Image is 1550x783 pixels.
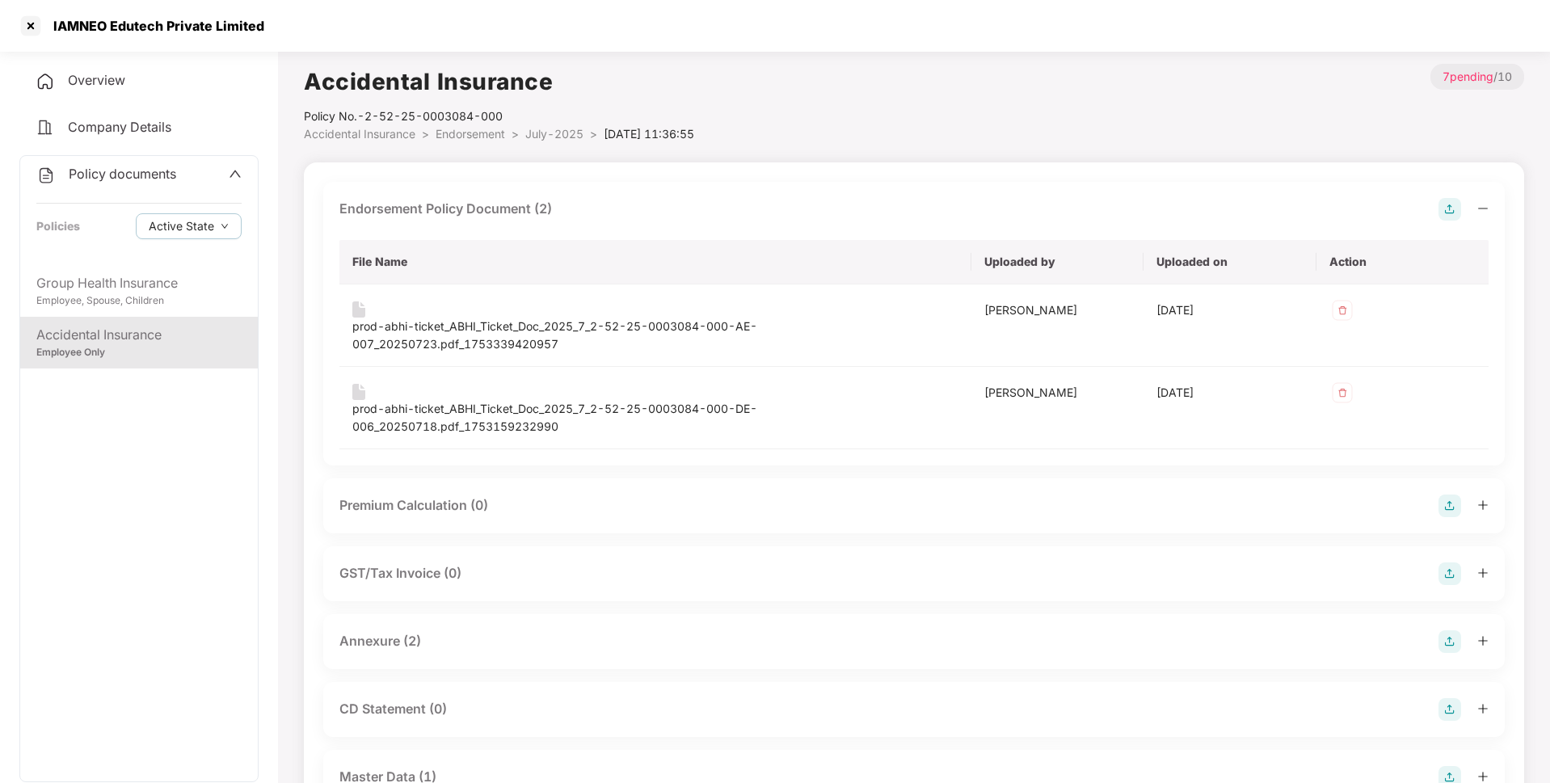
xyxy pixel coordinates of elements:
[352,301,365,318] img: svg+xml;base64,PHN2ZyB4bWxucz0iaHR0cDovL3d3dy53My5vcmcvMjAwMC9zdmciIHdpZHRoPSIxNiIgaGVpZ2h0PSIyMC...
[1329,380,1355,406] img: svg+xml;base64,PHN2ZyB4bWxucz0iaHR0cDovL3d3dy53My5vcmcvMjAwMC9zdmciIHdpZHRoPSIzMiIgaGVpZ2h0PSIzMi...
[36,345,242,360] div: Employee Only
[339,699,447,719] div: CD Statement (0)
[604,127,694,141] span: [DATE] 11:36:55
[352,400,958,436] div: prod-abhi-ticket_ABHI_Ticket_Doc_2025_7_2-52-25-0003084-000-DE-006_20250718.pdf_1753159232990
[1477,499,1489,511] span: plus
[1156,301,1303,319] div: [DATE]
[1438,630,1461,653] img: svg+xml;base64,PHN2ZyB4bWxucz0iaHR0cDovL3d3dy53My5vcmcvMjAwMC9zdmciIHdpZHRoPSIyOCIgaGVpZ2h0PSIyOC...
[304,64,694,99] h1: Accidental Insurance
[36,166,56,185] img: svg+xml;base64,PHN2ZyB4bWxucz0iaHR0cDovL3d3dy53My5vcmcvMjAwMC9zdmciIHdpZHRoPSIyNCIgaGVpZ2h0PSIyNC...
[339,631,421,651] div: Annexure (2)
[44,18,264,34] div: IAMNEO Edutech Private Limited
[304,127,415,141] span: Accidental Insurance
[136,213,242,239] button: Active Statedown
[1438,198,1461,221] img: svg+xml;base64,PHN2ZyB4bWxucz0iaHR0cDovL3d3dy53My5vcmcvMjAwMC9zdmciIHdpZHRoPSIyOCIgaGVpZ2h0PSIyOC...
[221,222,229,231] span: down
[149,217,214,235] span: Active State
[1156,384,1303,402] div: [DATE]
[304,107,694,125] div: Policy No.- 2-52-25-0003084-000
[1430,64,1524,90] p: / 10
[36,217,80,235] div: Policies
[984,384,1131,402] div: [PERSON_NAME]
[1144,240,1316,284] th: Uploaded on
[36,293,242,309] div: Employee, Spouse, Children
[36,273,242,293] div: Group Health Insurance
[68,72,125,88] span: Overview
[590,127,597,141] span: >
[352,384,365,400] img: svg+xml;base64,PHN2ZyB4bWxucz0iaHR0cDovL3d3dy53My5vcmcvMjAwMC9zdmciIHdpZHRoPSIxNiIgaGVpZ2h0PSIyMC...
[436,127,505,141] span: Endorsement
[984,301,1131,319] div: [PERSON_NAME]
[339,199,552,219] div: Endorsement Policy Document (2)
[512,127,519,141] span: >
[1438,698,1461,721] img: svg+xml;base64,PHN2ZyB4bWxucz0iaHR0cDovL3d3dy53My5vcmcvMjAwMC9zdmciIHdpZHRoPSIyOCIgaGVpZ2h0PSIyOC...
[1477,203,1489,214] span: minus
[1477,567,1489,579] span: plus
[36,72,55,91] img: svg+xml;base64,PHN2ZyB4bWxucz0iaHR0cDovL3d3dy53My5vcmcvMjAwMC9zdmciIHdpZHRoPSIyNCIgaGVpZ2h0PSIyNC...
[229,167,242,180] span: up
[1443,69,1493,83] span: 7 pending
[69,166,176,182] span: Policy documents
[36,118,55,137] img: svg+xml;base64,PHN2ZyB4bWxucz0iaHR0cDovL3d3dy53My5vcmcvMjAwMC9zdmciIHdpZHRoPSIyNCIgaGVpZ2h0PSIyNC...
[36,325,242,345] div: Accidental Insurance
[1438,495,1461,517] img: svg+xml;base64,PHN2ZyB4bWxucz0iaHR0cDovL3d3dy53My5vcmcvMjAwMC9zdmciIHdpZHRoPSIyOCIgaGVpZ2h0PSIyOC...
[1438,562,1461,585] img: svg+xml;base64,PHN2ZyB4bWxucz0iaHR0cDovL3d3dy53My5vcmcvMjAwMC9zdmciIHdpZHRoPSIyOCIgaGVpZ2h0PSIyOC...
[422,127,429,141] span: >
[525,127,583,141] span: July-2025
[339,240,971,284] th: File Name
[1477,635,1489,646] span: plus
[339,563,461,583] div: GST/Tax Invoice (0)
[1316,240,1489,284] th: Action
[1477,703,1489,714] span: plus
[339,495,488,516] div: Premium Calculation (0)
[68,119,171,135] span: Company Details
[1329,297,1355,323] img: svg+xml;base64,PHN2ZyB4bWxucz0iaHR0cDovL3d3dy53My5vcmcvMjAwMC9zdmciIHdpZHRoPSIzMiIgaGVpZ2h0PSIzMi...
[1477,771,1489,782] span: plus
[352,318,958,353] div: prod-abhi-ticket_ABHI_Ticket_Doc_2025_7_2-52-25-0003084-000-AE-007_20250723.pdf_1753339420957
[971,240,1144,284] th: Uploaded by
